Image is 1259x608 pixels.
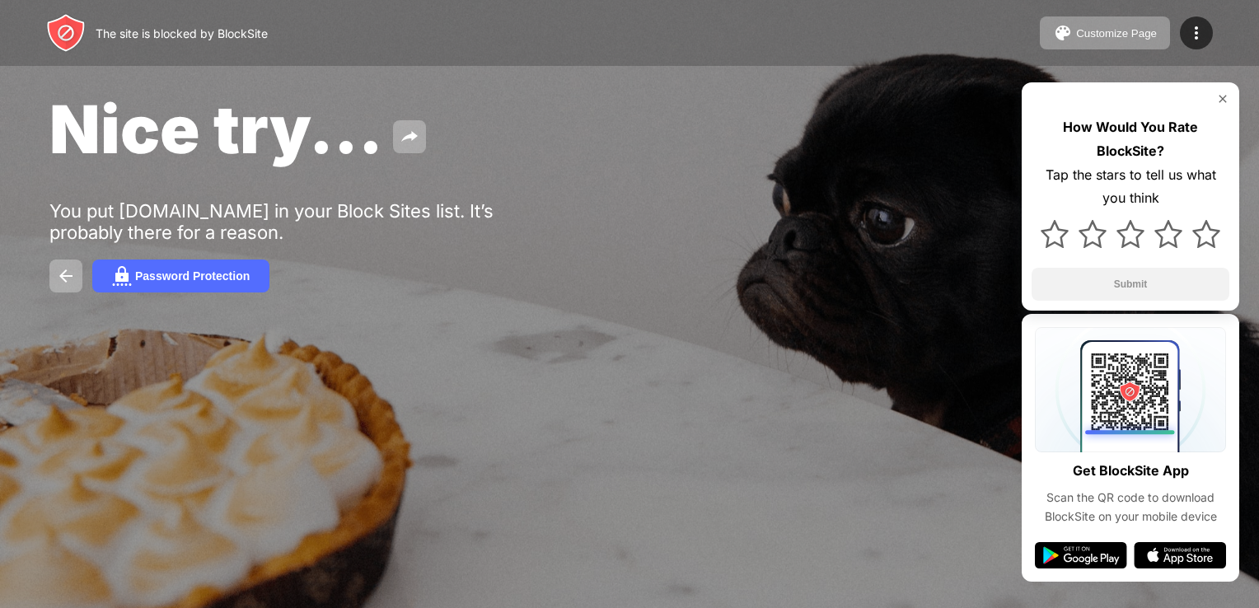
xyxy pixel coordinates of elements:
[1053,23,1073,43] img: pallet.svg
[1040,16,1170,49] button: Customize Page
[49,200,559,243] div: You put [DOMAIN_NAME] in your Block Sites list. It’s probably there for a reason.
[1032,115,1229,163] div: How Would You Rate BlockSite?
[96,26,268,40] div: The site is blocked by BlockSite
[1216,92,1229,105] img: rate-us-close.svg
[1035,489,1226,526] div: Scan the QR code to download BlockSite on your mobile device
[400,127,419,147] img: share.svg
[56,266,76,286] img: back.svg
[92,260,269,292] button: Password Protection
[1076,27,1157,40] div: Customize Page
[112,266,132,286] img: password.svg
[1134,542,1226,568] img: app-store.svg
[1032,268,1229,301] button: Submit
[1041,220,1069,248] img: star.svg
[1116,220,1144,248] img: star.svg
[135,269,250,283] div: Password Protection
[46,13,86,53] img: header-logo.svg
[49,89,383,169] span: Nice try...
[1035,542,1127,568] img: google-play.svg
[1073,459,1189,483] div: Get BlockSite App
[1186,23,1206,43] img: menu-icon.svg
[1035,327,1226,452] img: qrcode.svg
[1154,220,1182,248] img: star.svg
[1192,220,1220,248] img: star.svg
[1079,220,1107,248] img: star.svg
[1032,163,1229,211] div: Tap the stars to tell us what you think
